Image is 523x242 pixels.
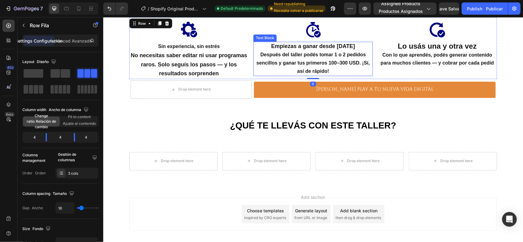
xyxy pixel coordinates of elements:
[2,2,46,15] button: 7
[192,190,224,197] div: Generate layout
[151,142,183,147] div: Drop element here
[150,6,200,12] span: Shopify Original Product Template
[144,190,181,197] div: Choose templates
[58,152,76,162] sider-trans-text: Gestión de columnas
[80,133,97,142] div: 4
[103,2,128,15] div: Undo/Redo
[277,35,391,49] strong: Con lo que aprendés, podés generar contenido para muchos clientes — y cobrar por cada pedid
[34,4,44,9] div: Row
[195,177,225,183] span: Add section
[235,6,263,11] sider-trans-text: Predeterminado
[56,203,74,214] input: Auto
[63,121,96,126] sider-trans-text: Ajuste al contenido
[49,107,81,112] sider-trans-text: Ancho de columna
[168,26,252,32] strong: Empiezas a ganar desde [DATE]
[379,0,423,17] span: Assigned Products
[295,25,373,33] strong: Lo usás una y otra vez
[221,6,263,11] span: Default
[439,2,459,15] button: SaveSalvar
[213,68,330,77] div: [PERSON_NAME] play a tu nueva vida digital
[68,171,97,176] div: 3 cols
[37,59,49,64] sider-trans-text: Diseño
[467,6,503,12] div: Publish
[40,5,43,12] p: 7
[22,58,57,66] div: Layout
[151,65,392,81] button: Dale play a tu nueva vida digital
[274,8,323,13] sider-trans-text: Necesita volver a publicarse
[103,17,523,242] iframe: Design area
[449,6,461,11] sider-trans-text: Salvar
[72,38,92,43] sider-trans-text: Avanzado
[322,0,346,25] img: gempages_583098572921111192-75002520-f928-4603-8331-42832d042247.png
[32,226,43,231] sider-trans-text: Fondo
[63,114,96,129] span: Fit to content
[462,2,508,15] button: PublishPublicar
[5,112,15,117] div: Beta
[32,206,43,210] sider-trans-text: Ancho
[6,65,15,70] div: 450
[232,198,278,203] span: then drag & drop elements
[22,151,98,165] div: Columns management
[22,106,90,114] div: Column width
[50,38,92,44] p: Advanced
[22,205,43,211] div: Gap
[191,198,224,203] span: from URL or image
[207,65,213,69] div: 0
[34,38,63,43] sider-trans-text: Configuración
[373,2,437,15] button: Assigned ProductsProductos asignados
[153,35,267,57] strong: Después del taller podés tomar 1 o 2 pedidos sencillos y ganar tus primeros 100–300 USD. ¡Sí, así...
[30,22,82,29] p: Row
[41,22,49,28] sider-trans-text: Fila
[127,104,293,114] strong: ¿QUÉ TE LLEVÁS CON ESTE TALLER?
[437,6,461,11] span: Save
[22,170,46,176] div: Order
[53,191,67,196] sider-trans-text: Tamaño
[502,212,517,227] div: Open Intercom Messenger
[16,38,63,44] p: Settings
[151,18,172,24] div: Text Block
[35,171,46,175] sider-trans-text: Orden
[52,133,69,142] div: 4
[22,225,52,233] div: Size
[337,142,370,147] div: Drop element here
[35,119,56,129] sider-trans-text: Relación de cambio
[148,6,149,12] span: /
[275,25,394,51] div: Rich Text Editor. Editing area: main
[141,198,183,203] span: inspired by CRO experts
[379,9,423,14] sider-trans-text: Productos asignados
[58,142,90,147] div: Drop element here
[237,190,274,197] div: Add blank section
[75,70,108,75] div: Drop element here
[486,6,503,11] sider-trans-text: Publicar
[22,190,75,198] div: Column spacing
[24,133,41,142] div: 4
[23,113,60,130] span: Change ratio
[274,1,323,16] span: Need republishing
[244,142,276,147] div: Drop element here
